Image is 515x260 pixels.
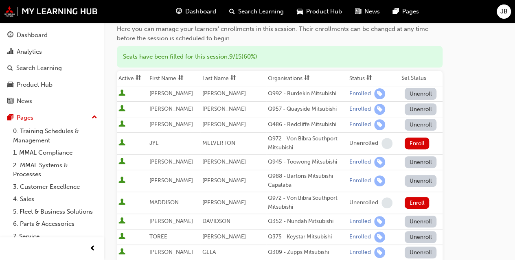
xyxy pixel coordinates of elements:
[400,71,443,86] th: Set Status
[497,4,511,19] button: JB
[3,28,101,43] a: Dashboard
[118,105,125,113] span: User is active
[268,248,346,257] div: Q309 - Zupps Mitsubishi
[405,119,436,131] button: Unenroll
[10,205,101,218] a: 5. Fleet & Business Solutions
[202,249,215,256] span: GELA
[290,3,348,20] a: car-iconProduct Hub
[149,218,193,225] span: [PERSON_NAME]
[304,75,310,82] span: sorting-icon
[405,156,436,168] button: Unenroll
[10,193,101,205] a: 4. Sales
[381,138,392,149] span: learningRecordVerb_NONE-icon
[268,232,346,242] div: Q375 - Keystar Mitsubishi
[7,81,13,89] span: car-icon
[348,3,386,20] a: news-iconNews
[202,121,245,128] span: [PERSON_NAME]
[149,177,193,184] span: [PERSON_NAME]
[268,194,346,212] div: Q972 - Von Bibra Southport Mitsubishi
[10,218,101,230] a: 6. Parts & Accessories
[374,247,385,258] span: learningRecordVerb_ENROLL-icon
[117,71,148,86] th: Toggle SortBy
[7,65,13,72] span: search-icon
[149,140,159,146] span: JYE
[374,232,385,243] span: learningRecordVerb_ENROLL-icon
[405,175,436,187] button: Unenroll
[349,218,371,225] div: Enrolled
[349,121,371,129] div: Enrolled
[169,3,223,20] a: guage-iconDashboard
[405,216,436,227] button: Unenroll
[10,146,101,159] a: 1. MMAL Compliance
[202,90,245,97] span: [PERSON_NAME]
[3,77,101,92] a: Product Hub
[238,7,284,16] span: Search Learning
[349,158,371,166] div: Enrolled
[149,105,193,112] span: [PERSON_NAME]
[266,71,348,86] th: Toggle SortBy
[185,7,216,16] span: Dashboard
[381,197,392,208] span: learningRecordVerb_NONE-icon
[117,24,443,43] div: Here you can manage your learners' enrollments in this session. Their enrollments can be changed ...
[202,218,230,225] span: DAVIDSON
[17,31,48,40] div: Dashboard
[297,7,303,17] span: car-icon
[17,96,32,106] div: News
[118,177,125,185] span: User is active
[268,134,346,153] div: Q972 - Von Bibra Southport Mitsubishi
[349,140,378,147] div: Unenrolled
[118,120,125,129] span: User is active
[149,199,179,206] span: MADDISON
[355,7,361,17] span: news-icon
[7,32,13,39] span: guage-icon
[202,199,245,206] span: [PERSON_NAME]
[374,88,385,99] span: learningRecordVerb_ENROLL-icon
[3,110,101,125] button: Pages
[405,247,436,258] button: Unenroll
[349,90,371,98] div: Enrolled
[349,233,371,241] div: Enrolled
[405,88,436,100] button: Unenroll
[223,3,290,20] a: search-iconSearch Learning
[90,244,96,254] span: prev-icon
[202,233,245,240] span: [PERSON_NAME]
[3,26,101,110] button: DashboardAnalyticsSearch LearningProduct HubNews
[374,104,385,115] span: learningRecordVerb_ENROLL-icon
[202,158,245,165] span: [PERSON_NAME]
[364,7,380,16] span: News
[117,46,443,68] div: Seats have been filled for this session : 9 / 15 ( 60% )
[178,75,184,82] span: sorting-icon
[405,138,429,149] button: Enroll
[374,175,385,186] span: learningRecordVerb_ENROLL-icon
[149,249,193,256] span: [PERSON_NAME]
[374,119,385,130] span: learningRecordVerb_ENROLL-icon
[7,48,13,56] span: chart-icon
[405,197,429,209] button: Enroll
[149,158,193,165] span: [PERSON_NAME]
[349,105,371,113] div: Enrolled
[386,3,425,20] a: pages-iconPages
[118,90,125,98] span: User is active
[118,217,125,225] span: User is active
[202,140,235,146] span: MELVERTON
[202,105,245,112] span: [PERSON_NAME]
[268,172,346,190] div: Q988 - Bartons Mitsubishi Capalaba
[136,75,141,82] span: sorting-icon
[3,44,101,59] a: Analytics
[500,7,508,16] span: JB
[229,7,235,17] span: search-icon
[10,159,101,181] a: 2. MMAL Systems & Processes
[268,217,346,226] div: Q352 - Nundah Mitsubishi
[405,103,436,115] button: Unenroll
[374,157,385,168] span: learningRecordVerb_ENROLL-icon
[118,139,125,147] span: User is active
[268,89,346,98] div: Q992 - Burdekin Mitsubishi
[118,248,125,256] span: User is active
[149,233,167,240] span: TOREE
[92,112,97,123] span: up-icon
[4,6,98,17] img: mmal
[7,114,13,122] span: pages-icon
[118,158,125,166] span: User is active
